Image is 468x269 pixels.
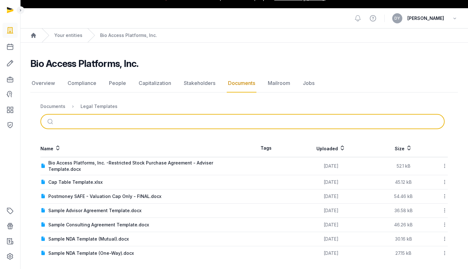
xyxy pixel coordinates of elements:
nav: Breadcrumb [20,28,468,43]
td: 27.15 kB [374,246,433,260]
span: [PERSON_NAME] [407,15,444,22]
iframe: Chat Widget [436,239,468,269]
div: Sample Consulting Agreement Template.docx [48,222,149,228]
td: 36.58 kB [374,204,433,218]
div: Bio Access Platforms, Inc. -Restricted Stock Purchase Agreement - Adviser Template.docx [48,160,244,172]
div: Postmoney SAFE - Valuation Cap Only - FINAL.docx [48,193,161,200]
div: Sample NDA Template (One-Way).docx [48,250,134,256]
td: 52.1 kB [374,157,433,175]
td: 46.26 kB [374,218,433,232]
a: Overview [30,74,56,93]
h2: Bio Access Platforms, Inc. [30,58,139,69]
div: Documents [40,103,65,110]
img: document.svg [41,222,46,227]
a: Compliance [66,74,98,93]
img: document.svg [41,208,46,213]
nav: Breadcrumb [40,99,448,114]
a: Bio Access Platforms, Inc. [100,32,157,39]
img: document.svg [41,164,46,169]
button: Submit [44,115,58,129]
img: document.svg [41,180,46,185]
a: Mailroom [267,74,291,93]
span: [DATE] [324,208,339,213]
div: Sample Advisor Agreement Template.docx [48,207,141,214]
span: DY [394,16,400,20]
nav: Tabs [30,74,458,93]
th: Uploaded [288,139,374,157]
th: Size [374,139,433,157]
td: 45.12 kB [374,175,433,189]
span: [DATE] [324,163,339,169]
span: [DATE] [324,236,339,242]
a: Capitalization [137,74,172,93]
th: Tags [244,139,288,157]
button: DY [392,13,402,23]
div: Cap Table Template.xlsx [48,179,103,185]
a: Your entities [54,32,82,39]
td: 30.16 kB [374,232,433,246]
th: Name [40,139,244,157]
td: 54.46 kB [374,189,433,204]
img: document.svg [41,251,46,256]
span: [DATE] [324,222,339,227]
a: Documents [227,74,256,93]
a: Jobs [302,74,316,93]
img: document.svg [41,236,46,242]
span: [DATE] [324,250,339,256]
span: [DATE] [324,194,339,199]
a: People [108,74,127,93]
img: document.svg [41,194,46,199]
a: Stakeholders [183,74,217,93]
span: [DATE] [324,179,339,185]
div: Sample NDA Template (Mutual).docx [48,236,129,242]
div: Legal Templates [81,103,117,110]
